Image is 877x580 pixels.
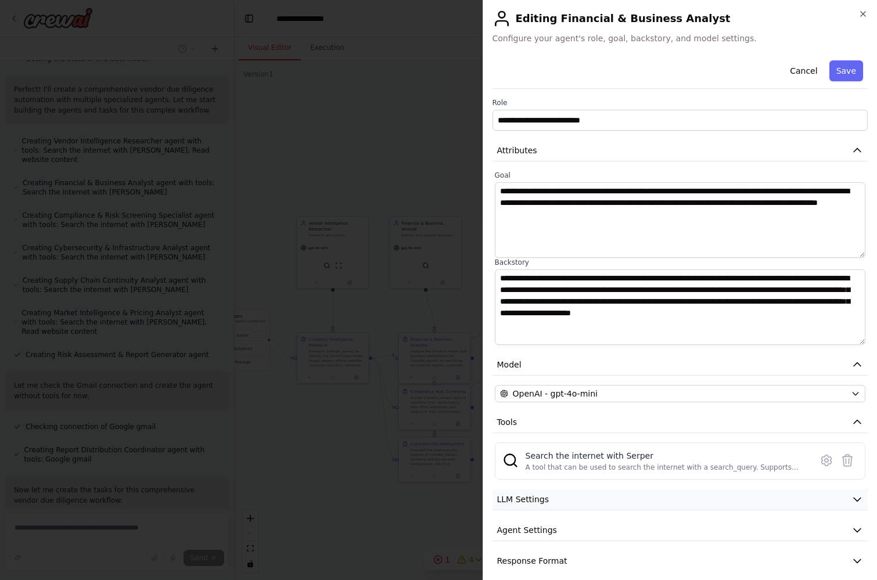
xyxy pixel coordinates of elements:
span: Agent Settings [497,524,557,536]
img: SerperDevTool [502,452,519,469]
div: Search the internet with Serper [526,450,805,462]
label: Goal [495,171,866,180]
button: Delete tool [837,450,858,471]
span: Attributes [497,145,537,156]
button: Response Format [493,550,868,572]
label: Role [493,98,868,107]
span: OpenAI - gpt-4o-mini [513,388,598,399]
button: Tools [493,412,868,433]
button: Attributes [493,140,868,161]
span: Configure your agent's role, goal, backstory, and model settings. [493,33,868,44]
button: Cancel [783,60,824,81]
button: Save [829,60,863,81]
button: Agent Settings [493,520,868,541]
button: Configure tool [816,450,837,471]
button: OpenAI - gpt-4o-mini [495,385,866,402]
h2: Editing Financial & Business Analyst [493,9,868,28]
span: Response Format [497,555,567,567]
label: Backstory [495,258,866,267]
span: Model [497,359,522,370]
div: A tool that can be used to search the internet with a search_query. Supports different search typ... [526,463,805,472]
button: Model [493,354,868,376]
span: LLM Settings [497,493,549,505]
button: LLM Settings [493,489,868,510]
span: Tools [497,416,517,428]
